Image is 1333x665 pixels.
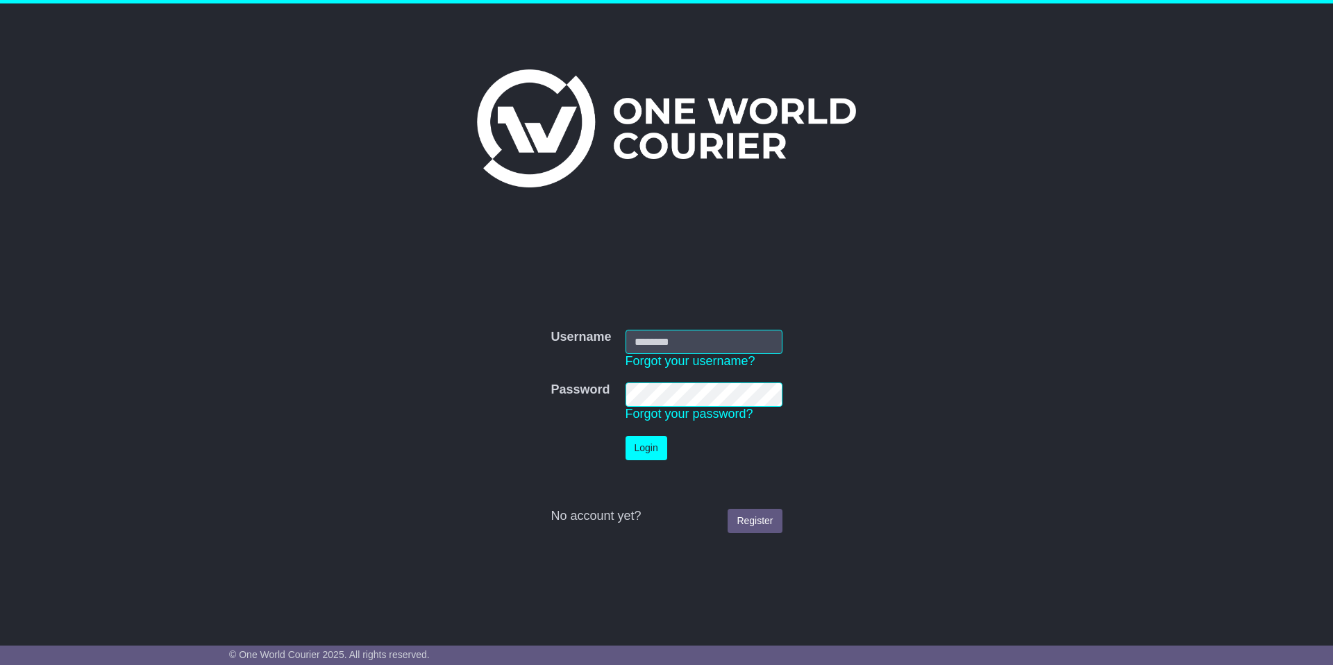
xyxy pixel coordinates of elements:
div: No account yet? [551,509,782,524]
img: One World [477,69,856,187]
button: Login [626,436,667,460]
label: Username [551,330,611,345]
a: Register [728,509,782,533]
span: © One World Courier 2025. All rights reserved. [229,649,430,660]
label: Password [551,382,610,398]
a: Forgot your username? [626,354,755,368]
a: Forgot your password? [626,407,753,421]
